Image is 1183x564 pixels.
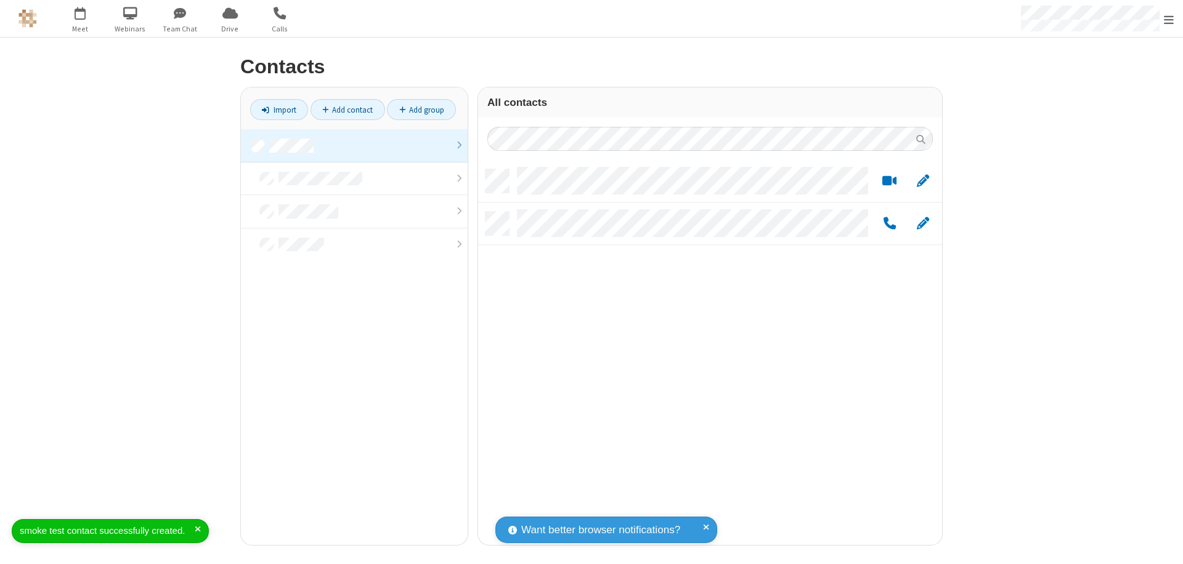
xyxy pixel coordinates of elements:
span: Drive [207,23,253,34]
span: Webinars [107,23,153,34]
a: Add group [387,99,456,120]
div: smoke test contact successfully created. [20,524,195,538]
a: Import [250,99,308,120]
span: Team Chat [157,23,203,34]
button: Edit [911,216,935,232]
a: Add contact [311,99,385,120]
iframe: Chat [1152,532,1174,555]
img: QA Selenium DO NOT DELETE OR CHANGE [18,9,37,28]
span: Meet [57,23,104,34]
span: Want better browser notifications? [521,522,680,538]
button: Call by phone [877,216,901,232]
h3: All contacts [487,97,933,108]
h2: Contacts [240,56,943,78]
span: Calls [257,23,303,34]
button: Edit [911,174,935,189]
button: Start a video meeting [877,174,901,189]
div: grid [478,160,942,545]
